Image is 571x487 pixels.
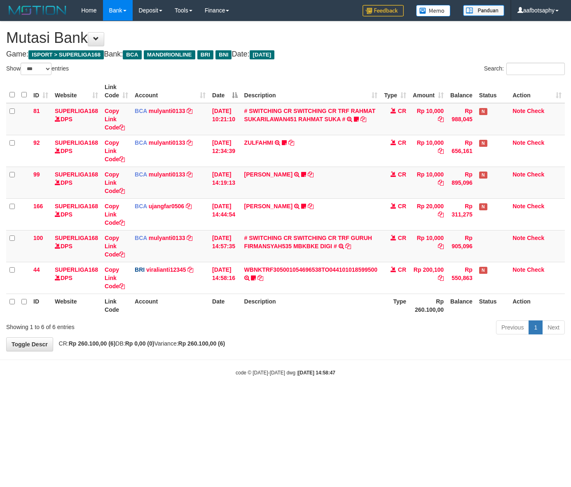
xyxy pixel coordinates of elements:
[33,235,43,241] span: 100
[479,203,487,210] span: Has Note
[410,103,447,135] td: Rp 10,000
[345,243,351,249] a: Copy # SWITCHING CR SWITCHING CR TRF GURUH FIRMANSYAH535 MBKBKE DIGI # to clipboard
[55,340,225,347] span: CR: DB: Variance:
[33,139,40,146] span: 92
[447,80,476,103] th: Balance
[447,103,476,135] td: Rp 988,045
[101,80,131,103] th: Link Code: activate to sort column ascending
[410,262,447,294] td: Rp 200,100
[149,235,185,241] a: mulyanti0133
[51,135,101,167] td: DPS
[51,294,101,317] th: Website
[447,198,476,230] td: Rp 311,275
[479,172,487,179] span: Has Note
[209,167,241,198] td: [DATE] 14:19:13
[438,211,444,218] a: Copy Rp 20,000 to clipboard
[479,267,487,274] span: Has Note
[135,171,147,178] span: BCA
[398,171,406,178] span: CR
[447,230,476,262] td: Rp 905,096
[496,320,529,334] a: Previous
[55,108,98,114] a: SUPERLIGA168
[512,235,525,241] a: Note
[398,139,406,146] span: CR
[21,63,51,75] select: Showentries
[149,139,185,146] a: mulyanti0133
[308,203,314,209] a: Copy NOVEN ELING PRAYOG to clipboard
[398,235,406,241] span: CR
[244,235,372,249] a: # SWITCHING CR SWITCHING CR TRF GURUH FIRMANSYAH535 MBKBKE DIGI #
[55,171,98,178] a: SUPERLIGA168
[135,235,147,241] span: BCA
[298,370,335,376] strong: [DATE] 14:58:47
[33,203,43,209] span: 166
[135,139,147,146] span: BCA
[187,139,192,146] a: Copy mulyanti0133 to clipboard
[135,203,147,209] span: BCA
[69,340,116,347] strong: Rp 260.100,00 (6)
[105,235,125,258] a: Copy Link Code
[527,203,544,209] a: Check
[209,294,241,317] th: Date
[51,262,101,294] td: DPS
[527,171,544,178] a: Check
[363,5,404,16] img: Feedback.jpg
[244,203,293,209] a: [PERSON_NAME]
[135,266,145,273] span: BRI
[527,235,544,241] a: Check
[105,203,125,226] a: Copy Link Code
[55,139,98,146] a: SUPERLIGA168
[149,108,185,114] a: mulyanti0133
[51,167,101,198] td: DPS
[463,5,504,16] img: panduan.png
[398,266,406,273] span: CR
[30,294,51,317] th: ID
[506,63,565,75] input: Search:
[30,80,51,103] th: ID: activate to sort column ascending
[447,262,476,294] td: Rp 550,863
[187,266,193,273] a: Copy viralianti12345 to clipboard
[410,135,447,167] td: Rp 10,000
[527,108,544,114] a: Check
[105,171,125,194] a: Copy Link Code
[438,179,444,186] a: Copy Rp 10,000 to clipboard
[209,80,241,103] th: Date: activate to sort column descending
[241,80,381,103] th: Description: activate to sort column ascending
[187,235,192,241] a: Copy mulyanti0133 to clipboard
[244,171,293,178] a: [PERSON_NAME]
[209,198,241,230] td: [DATE] 14:44:54
[123,50,141,59] span: BCA
[484,63,565,75] label: Search:
[6,4,69,16] img: MOTION_logo.png
[197,50,213,59] span: BRI
[209,103,241,135] td: [DATE] 10:21:10
[244,139,274,146] a: ZULFAHMI
[410,167,447,198] td: Rp 10,000
[51,230,101,262] td: DPS
[33,266,40,273] span: 44
[55,203,98,209] a: SUPERLIGA168
[187,171,192,178] a: Copy mulyanti0133 to clipboard
[512,108,525,114] a: Note
[410,294,447,317] th: Rp 260.100,00
[509,80,565,103] th: Action: activate to sort column ascending
[381,80,410,103] th: Type: activate to sort column ascending
[410,198,447,230] td: Rp 20,000
[105,108,125,131] a: Copy Link Code
[512,139,525,146] a: Note
[209,135,241,167] td: [DATE] 12:34:39
[33,171,40,178] span: 99
[447,294,476,317] th: Balance
[241,294,381,317] th: Description
[6,30,565,46] h1: Mutasi Bank
[360,116,366,122] a: Copy # SWITCHING CR SWITCHING CR TRF RAHMAT SUKARILAWAN451 RAHMAT SUKA # to clipboard
[438,116,444,122] a: Copy Rp 10,000 to clipboard
[529,320,543,334] a: 1
[125,340,154,347] strong: Rp 0,00 (0)
[410,230,447,262] td: Rp 10,000
[215,50,232,59] span: BNI
[144,50,195,59] span: MANDIRIONLINE
[6,50,565,59] h4: Game: Bank: Date:
[209,262,241,294] td: [DATE] 14:58:16
[146,266,186,273] a: viralianti12345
